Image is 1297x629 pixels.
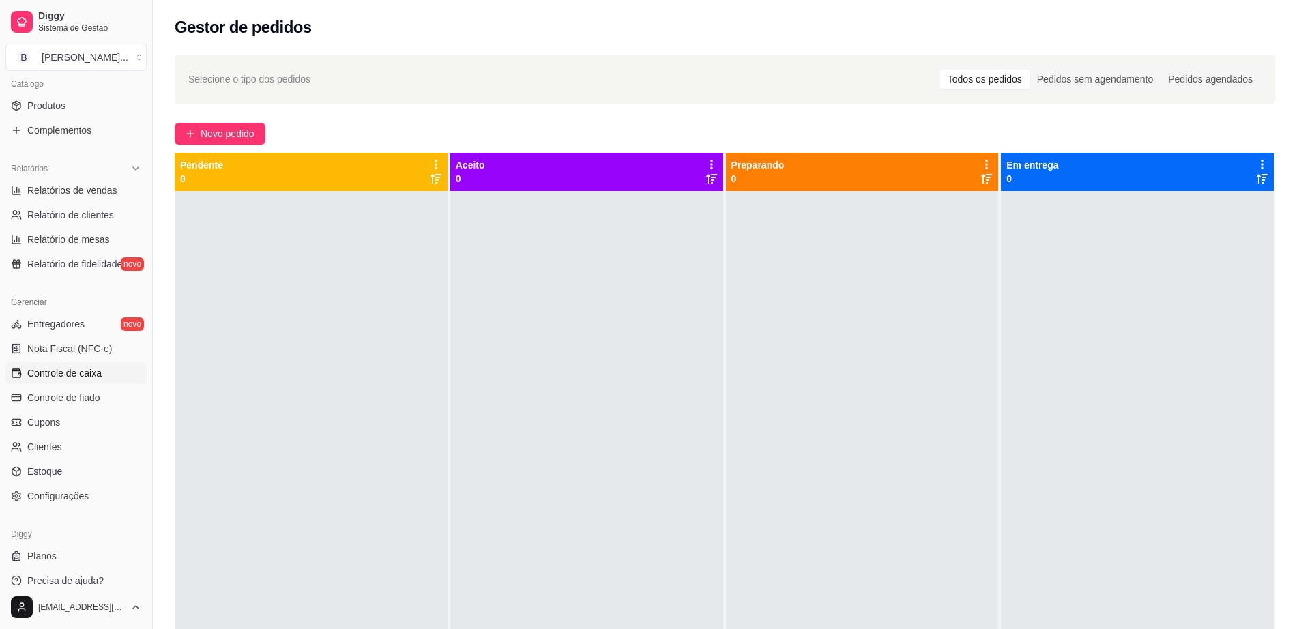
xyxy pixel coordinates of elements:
[5,253,147,275] a: Relatório de fidelidadenovo
[17,50,31,64] span: B
[1030,70,1161,89] div: Pedidos sem agendamento
[175,123,265,145] button: Novo pedido
[5,591,147,624] button: [EMAIL_ADDRESS][DOMAIN_NAME]
[5,362,147,384] a: Controle de caixa
[940,70,1030,89] div: Todos os pedidos
[5,338,147,360] a: Nota Fiscal (NFC-e)
[5,44,147,71] button: Select a team
[27,184,117,197] span: Relatórios de vendas
[5,523,147,545] div: Diggy
[1006,172,1058,186] p: 0
[5,411,147,433] a: Cupons
[201,126,254,141] span: Novo pedido
[27,549,57,563] span: Planos
[5,460,147,482] a: Estoque
[5,313,147,335] a: Entregadoresnovo
[38,23,141,33] span: Sistema de Gestão
[27,257,122,271] span: Relatório de fidelidade
[5,119,147,141] a: Complementos
[27,99,65,113] span: Produtos
[731,172,785,186] p: 0
[180,158,223,172] p: Pendente
[27,208,114,222] span: Relatório de clientes
[5,5,147,38] a: DiggySistema de Gestão
[27,317,85,331] span: Entregadores
[27,233,110,246] span: Relatório de mesas
[27,366,102,380] span: Controle de caixa
[5,73,147,95] div: Catálogo
[11,163,48,174] span: Relatórios
[38,10,141,23] span: Diggy
[5,545,147,567] a: Planos
[456,172,485,186] p: 0
[27,489,89,503] span: Configurações
[27,391,100,405] span: Controle de fiado
[5,291,147,313] div: Gerenciar
[731,158,785,172] p: Preparando
[42,50,128,64] div: [PERSON_NAME] ...
[27,123,91,137] span: Complementos
[5,436,147,458] a: Clientes
[186,129,195,138] span: plus
[5,570,147,591] a: Precisa de ajuda?
[180,172,223,186] p: 0
[5,204,147,226] a: Relatório de clientes
[27,574,104,587] span: Precisa de ajuda?
[1161,70,1260,89] div: Pedidos agendados
[5,387,147,409] a: Controle de fiado
[5,179,147,201] a: Relatórios de vendas
[27,342,112,355] span: Nota Fiscal (NFC-e)
[1006,158,1058,172] p: Em entrega
[188,72,310,87] span: Selecione o tipo dos pedidos
[27,465,62,478] span: Estoque
[27,415,60,429] span: Cupons
[456,158,485,172] p: Aceito
[27,440,62,454] span: Clientes
[175,16,312,38] h2: Gestor de pedidos
[38,602,125,613] span: [EMAIL_ADDRESS][DOMAIN_NAME]
[5,229,147,250] a: Relatório de mesas
[5,95,147,117] a: Produtos
[5,485,147,507] a: Configurações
